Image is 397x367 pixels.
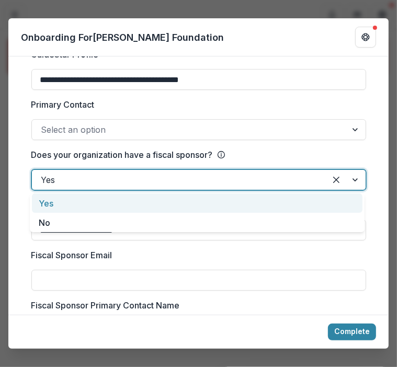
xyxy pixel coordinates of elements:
[31,299,180,312] p: Fiscal Sponsor Primary Contact Name
[30,193,365,232] div: Select options list
[32,193,362,213] div: Yes
[31,98,95,111] p: Primary Contact
[328,324,376,340] button: Complete
[328,171,345,188] div: Clear selected options
[32,213,362,232] div: No
[355,27,376,48] button: Get Help
[31,249,112,261] p: Fiscal Sponsor Email
[31,148,213,161] p: Does your organization have a fiscal sponsor?
[21,30,224,44] p: Onboarding For [PERSON_NAME] Foundation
